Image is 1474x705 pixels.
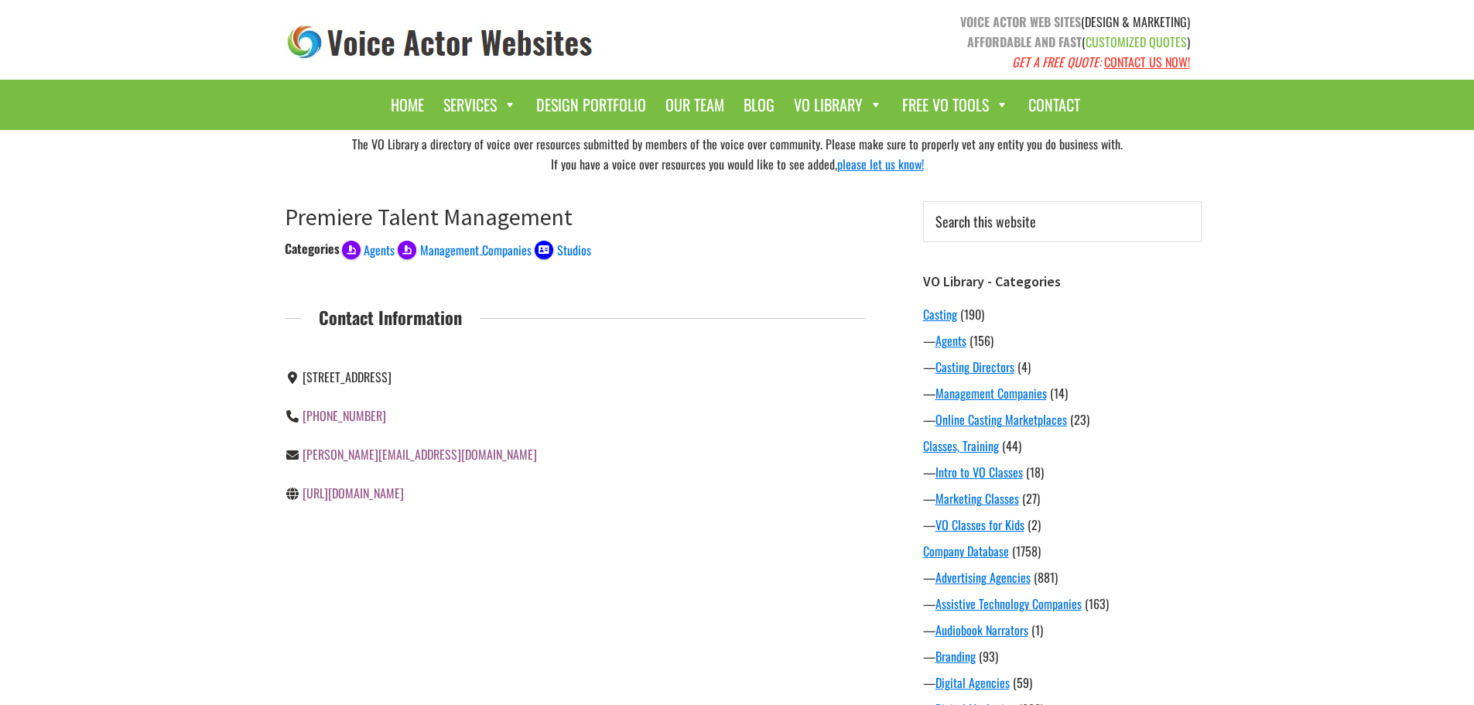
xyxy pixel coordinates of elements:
[303,406,386,425] a: [PHONE_NUMBER]
[923,410,1202,429] div: —
[786,87,891,122] a: VO Library
[1104,53,1190,71] a: CONTACT US NOW!
[285,203,865,537] article: Premiere Talent Management
[398,239,532,258] a: Management Companies
[1012,53,1101,71] em: GET A FREE QUOTE:
[658,87,732,122] a: Our Team
[285,203,865,231] h1: Premiere Talent Management
[970,331,993,350] span: (156)
[923,331,1202,350] div: —
[923,621,1202,639] div: —
[1028,515,1041,534] span: (2)
[923,594,1202,613] div: —
[923,436,999,455] a: Classes, Training
[935,331,966,350] a: Agents
[935,410,1067,429] a: Online Casting Marketplaces
[979,647,998,666] span: (93)
[923,358,1202,376] div: —
[528,87,654,122] a: Design Portfolio
[923,201,1202,242] input: Search this website
[1013,673,1032,692] span: (59)
[960,305,984,323] span: (190)
[923,463,1202,481] div: —
[1034,568,1058,587] span: (881)
[342,239,395,258] a: Agents
[923,384,1202,402] div: —
[736,87,782,122] a: Blog
[935,647,976,666] a: Branding
[923,305,957,323] a: Casting
[935,384,1047,402] a: Management Companies
[1031,621,1043,639] span: (1)
[1070,410,1089,429] span: (23)
[923,647,1202,666] div: —
[837,155,924,173] a: please let us know!
[1022,489,1040,508] span: (27)
[935,515,1024,534] a: VO Classes for Kids
[923,515,1202,534] div: —
[749,12,1190,72] p: (DESIGN & MARKETING) ( )
[935,673,1010,692] a: Digital Agencies
[1002,436,1021,455] span: (44)
[535,239,591,258] a: Studios
[935,594,1082,613] a: Assistive Technology Companies
[364,241,395,259] span: Agents
[923,489,1202,508] div: —
[935,358,1014,376] a: Casting Directors
[1026,463,1044,481] span: (18)
[1050,384,1068,402] span: (14)
[1012,542,1041,560] span: (1758)
[383,87,432,122] a: Home
[303,484,404,502] a: [URL][DOMAIN_NAME]
[894,87,1017,122] a: Free VO Tools
[935,489,1019,508] a: Marketing Classes
[935,463,1023,481] a: Intro to VO Classes
[1021,87,1088,122] a: Contact
[303,445,537,464] a: [PERSON_NAME][EMAIL_ADDRESS][DOMAIN_NAME]
[1085,594,1109,613] span: (163)
[436,87,525,122] a: Services
[923,673,1202,692] div: —
[923,542,1009,560] a: Company Database
[960,12,1081,31] strong: VOICE ACTOR WEB SITES
[935,568,1031,587] a: Advertising Agencies
[1086,33,1187,51] span: CUSTOMIZED QUOTES
[273,130,1202,178] div: The VO Library a directory of voice over resources submitted by members of the voice over communi...
[303,368,392,386] span: [STREET_ADDRESS]
[285,22,596,63] img: voice_actor_websites_logo
[923,568,1202,587] div: —
[935,621,1028,639] a: Audiobook Narrators
[967,33,1082,51] strong: AFFORDABLE AND FAST
[302,303,480,331] span: Contact Information
[557,241,591,259] span: Studios
[1017,358,1031,376] span: (4)
[923,273,1202,290] h3: VO Library - Categories
[420,241,532,259] span: Management Companies
[285,239,340,258] div: Categories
